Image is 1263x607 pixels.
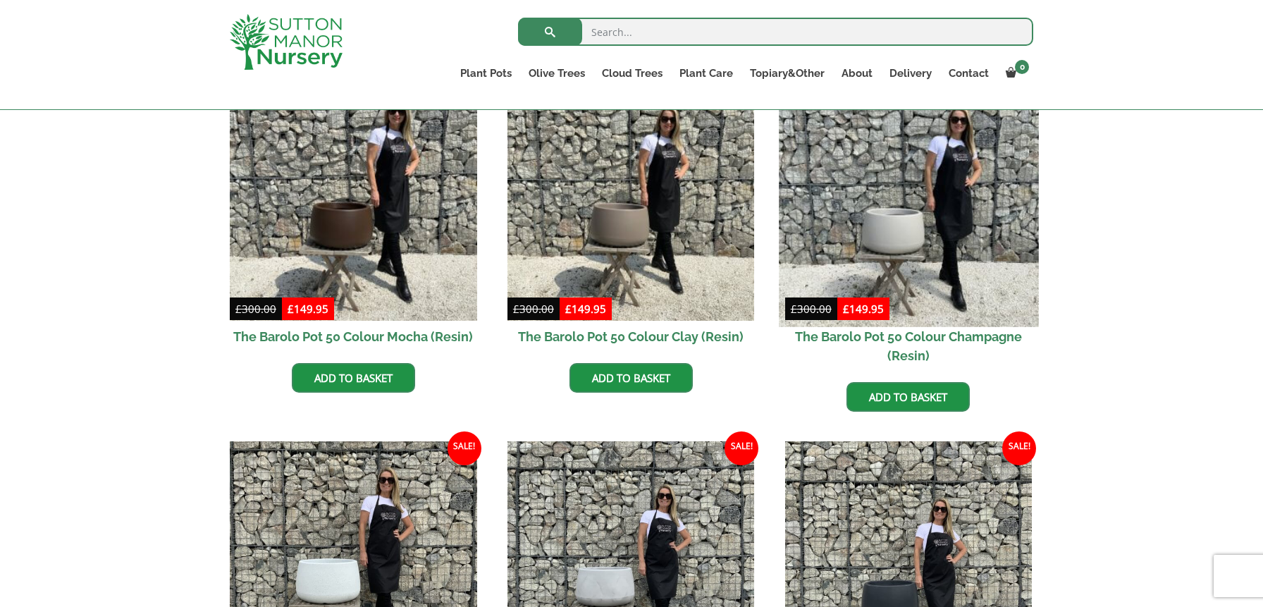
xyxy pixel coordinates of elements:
[230,73,477,321] img: The Barolo Pot 50 Colour Mocha (Resin)
[997,63,1033,83] a: 0
[292,363,415,393] a: Add to basket: “The Barolo Pot 50 Colour Mocha (Resin)”
[791,302,797,316] span: £
[791,302,832,316] bdi: 300.00
[235,302,242,316] span: £
[833,63,881,83] a: About
[1002,431,1036,465] span: Sale!
[843,302,849,316] span: £
[846,382,970,412] a: Add to basket: “The Barolo Pot 50 Colour Champagne (Resin)”
[507,73,755,352] a: Sale! The Barolo Pot 50 Colour Clay (Resin)
[725,431,758,465] span: Sale!
[230,73,477,352] a: Sale! The Barolo Pot 50 Colour Mocha (Resin)
[513,302,519,316] span: £
[565,302,572,316] span: £
[1015,60,1029,74] span: 0
[513,302,554,316] bdi: 300.00
[230,321,477,352] h2: The Barolo Pot 50 Colour Mocha (Resin)
[843,302,884,316] bdi: 149.95
[565,302,606,316] bdi: 149.95
[288,302,328,316] bdi: 149.95
[785,73,1033,372] a: Sale! The Barolo Pot 50 Colour Champagne (Resin)
[671,63,741,83] a: Plant Care
[940,63,997,83] a: Contact
[518,18,1033,46] input: Search...
[785,321,1033,372] h2: The Barolo Pot 50 Colour Champagne (Resin)
[779,67,1038,326] img: The Barolo Pot 50 Colour Champagne (Resin)
[235,302,276,316] bdi: 300.00
[593,63,671,83] a: Cloud Trees
[230,14,343,70] img: logo
[507,321,755,352] h2: The Barolo Pot 50 Colour Clay (Resin)
[881,63,940,83] a: Delivery
[520,63,593,83] a: Olive Trees
[741,63,833,83] a: Topiary&Other
[569,363,693,393] a: Add to basket: “The Barolo Pot 50 Colour Clay (Resin)”
[452,63,520,83] a: Plant Pots
[448,431,481,465] span: Sale!
[288,302,294,316] span: £
[507,73,755,321] img: The Barolo Pot 50 Colour Clay (Resin)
